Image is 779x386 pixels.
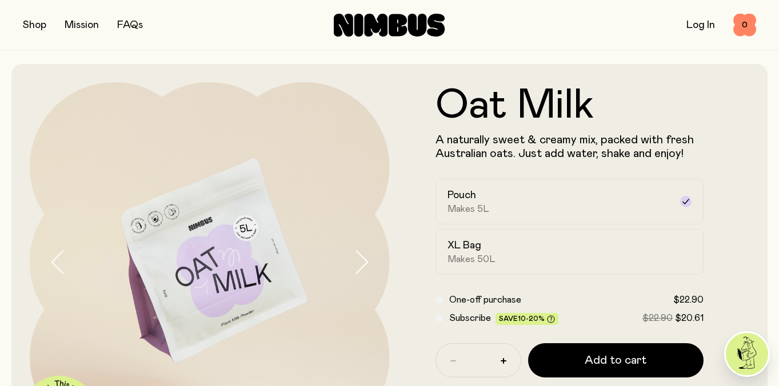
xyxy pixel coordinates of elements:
[733,14,756,37] button: 0
[436,85,704,126] h1: Oat Milk
[686,20,715,30] a: Log In
[448,203,489,215] span: Makes 5L
[518,315,545,322] span: 10-20%
[528,343,704,377] button: Add to cart
[499,315,555,324] span: Save
[726,333,768,375] img: agent
[436,133,704,160] p: A naturally sweet & creamy mix, packed with fresh Australian oats. Just add water, shake and enjoy!
[449,295,521,304] span: One-off purchase
[117,20,143,30] a: FAQs
[448,188,476,202] h2: Pouch
[642,313,673,323] span: $22.90
[448,254,496,265] span: Makes 50L
[673,295,704,304] span: $22.90
[585,352,646,368] span: Add to cart
[65,20,99,30] a: Mission
[448,239,481,252] h2: XL Bag
[449,313,491,323] span: Subscribe
[675,313,704,323] span: $20.61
